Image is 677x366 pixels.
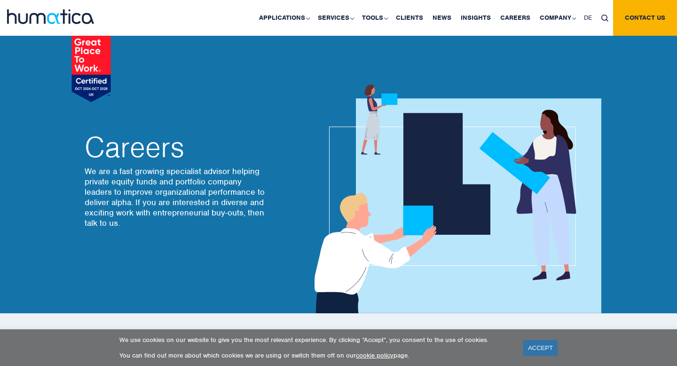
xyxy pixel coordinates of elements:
[306,85,601,313] img: about_banner1
[85,166,268,228] p: We are a fast growing specialist advisor helping private equity funds and portfolio company leade...
[85,133,268,161] h2: Careers
[584,14,592,22] span: DE
[119,351,512,359] p: You can find out more about which cookies we are using or switch them off on our page.
[601,15,608,22] img: search_icon
[119,336,512,344] p: We use cookies on our website to give you the most relevant experience. By clicking “Accept”, you...
[356,351,394,359] a: cookie policy
[7,9,94,24] img: logo
[523,340,558,356] a: ACCEPT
